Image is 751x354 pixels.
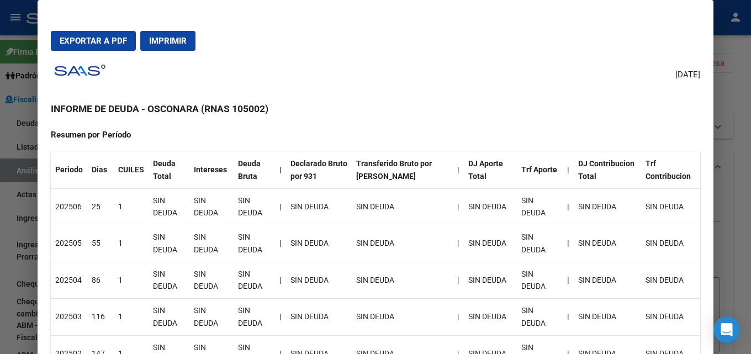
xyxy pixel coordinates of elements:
td: SIN DEUDA [189,262,234,299]
th: Periodo [51,152,87,188]
th: Deuda Total [149,152,189,188]
th: DJ Aporte Total [464,152,517,188]
td: 55 [87,225,114,262]
td: 202503 [51,299,87,336]
td: SIN DEUDA [149,262,189,299]
button: Imprimir [140,31,195,51]
td: SIN DEUDA [286,188,352,225]
th: Intereses [189,152,234,188]
td: SIN DEUDA [641,262,700,299]
td: SIN DEUDA [189,225,234,262]
th: | [563,262,574,299]
td: | [275,299,286,336]
td: SIN DEUDA [574,299,641,336]
td: | [453,188,464,225]
th: Transferido Bruto por [PERSON_NAME] [352,152,453,188]
td: 25 [87,188,114,225]
td: SIN DEUDA [352,262,453,299]
td: SIN DEUDA [641,299,700,336]
td: SIN DEUDA [352,225,453,262]
td: SIN DEUDA [286,225,352,262]
td: 202506 [51,188,87,225]
td: SIN DEUDA [149,299,189,336]
td: SIN DEUDA [234,225,275,262]
th: | [453,152,464,188]
div: Open Intercom Messenger [713,316,740,343]
h4: Resumen por Período [51,129,700,141]
th: | [563,299,574,336]
td: | [275,225,286,262]
td: SIN DEUDA [574,262,641,299]
td: SIN DEUDA [517,188,563,225]
span: Exportar a PDF [60,36,127,46]
th: Declarado Bruto por 931 [286,152,352,188]
td: 202505 [51,225,87,262]
th: | [563,225,574,262]
td: 1 [114,225,149,262]
th: Trf Contribucion [641,152,700,188]
h3: INFORME DE DEUDA - OSCONARA (RNAS 105002) [51,102,700,116]
td: SIN DEUDA [517,262,563,299]
button: Exportar a PDF [51,31,136,51]
th: Dias [87,152,114,188]
td: SIN DEUDA [352,188,453,225]
td: | [453,225,464,262]
td: 1 [114,188,149,225]
td: SIN DEUDA [234,262,275,299]
th: Deuda Bruta [234,152,275,188]
td: SIN DEUDA [189,299,234,336]
td: SIN DEUDA [464,262,517,299]
td: | [275,188,286,225]
td: 86 [87,262,114,299]
td: SIN DEUDA [189,188,234,225]
td: 1 [114,262,149,299]
span: Imprimir [149,36,187,46]
td: SIN DEUDA [641,225,700,262]
td: 202504 [51,262,87,299]
td: 1 [114,299,149,336]
td: SIN DEUDA [286,299,352,336]
th: | [563,188,574,225]
td: | [453,299,464,336]
td: SIN DEUDA [574,225,641,262]
span: [DATE] [675,68,700,81]
th: CUILES [114,152,149,188]
td: SIN DEUDA [234,299,275,336]
td: SIN DEUDA [574,188,641,225]
td: | [275,262,286,299]
th: Trf Aporte [517,152,563,188]
td: SIN DEUDA [464,299,517,336]
td: SIN DEUDA [464,225,517,262]
td: | [453,262,464,299]
td: 116 [87,299,114,336]
th: | [275,152,286,188]
td: SIN DEUDA [234,188,275,225]
td: SIN DEUDA [517,299,563,336]
td: SIN DEUDA [286,262,352,299]
td: SIN DEUDA [149,225,189,262]
th: | [563,152,574,188]
td: SIN DEUDA [641,188,700,225]
td: SIN DEUDA [352,299,453,336]
td: SIN DEUDA [464,188,517,225]
th: DJ Contribucion Total [574,152,641,188]
td: SIN DEUDA [149,188,189,225]
td: SIN DEUDA [517,225,563,262]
